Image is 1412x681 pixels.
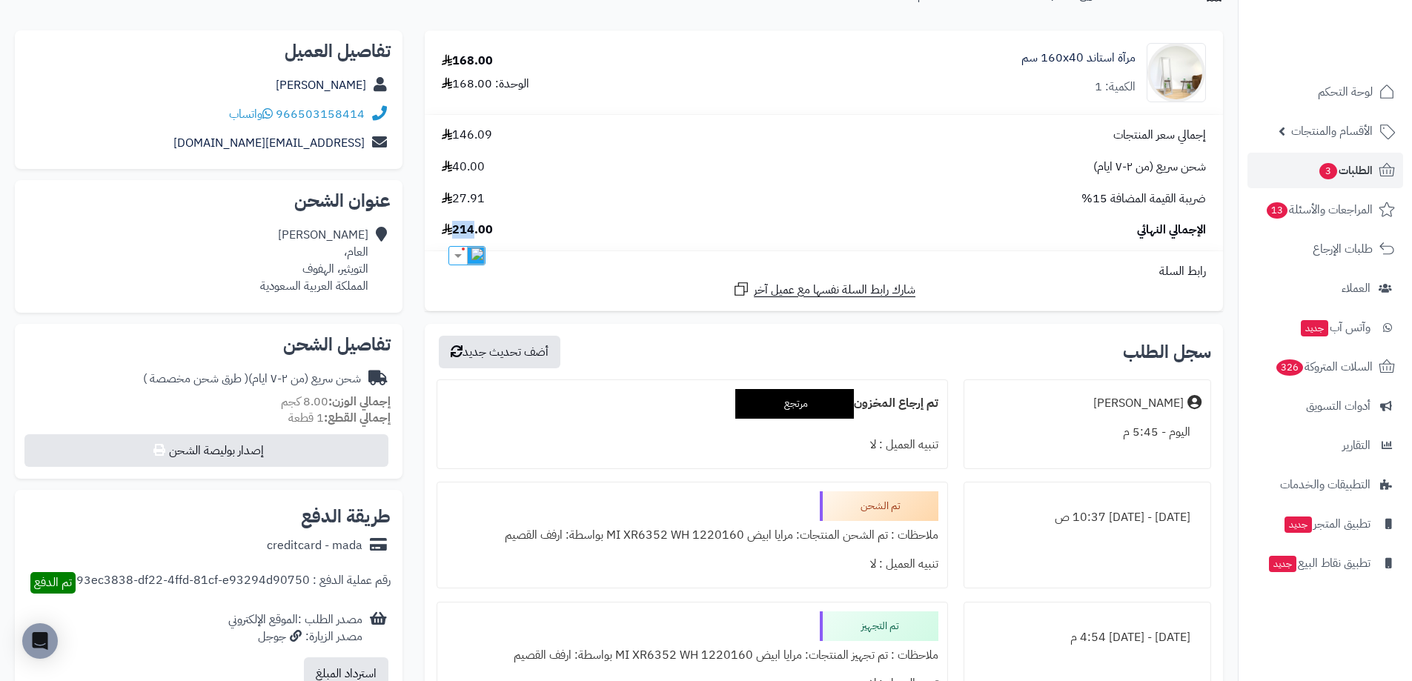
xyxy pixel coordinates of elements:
img: logo-2.png [1311,41,1398,73]
div: تم التجهيز [820,611,938,641]
span: التقارير [1342,435,1370,456]
span: 13 [1267,202,1287,219]
button: إصدار بوليصة الشحن [24,434,388,467]
span: الإجمالي النهائي [1137,222,1206,239]
div: تنبيه العميل : لا [446,431,938,459]
div: [PERSON_NAME] [1093,395,1184,412]
a: طلبات الإرجاع [1247,231,1403,267]
span: 146.09 [442,127,492,144]
span: 326 [1276,359,1303,376]
span: شارك رابط السلة نفسها مع عميل آخر [754,282,915,299]
a: مرآة استاند 160x40 سم [1021,50,1136,67]
span: الطلبات [1318,160,1373,181]
div: مرتجع [735,389,854,419]
small: 1 قطعة [288,409,391,427]
h2: تفاصيل الشحن [27,336,391,353]
span: أدوات التسويق [1306,396,1370,416]
span: المراجعات والأسئلة [1265,199,1373,220]
small: 8.00 كجم [281,393,391,411]
h2: عنوان الشحن [27,192,391,210]
div: [DATE] - [DATE] 10:37 ص [973,503,1201,532]
span: 3 [1319,163,1337,179]
a: التقارير [1247,428,1403,463]
a: أدوات التسويق [1247,388,1403,424]
div: تنبيه العميل : لا [446,550,938,579]
div: 168.00 [442,53,493,70]
span: تطبيق نقاط البيع [1267,553,1370,574]
div: مصدر الزيارة: جوجل [228,628,362,645]
div: Open Intercom Messenger [22,623,58,659]
span: شحن سريع (من ٢-٧ ايام) [1093,159,1206,176]
a: شارك رابط السلة نفسها مع عميل آخر [732,280,915,299]
h2: طريقة الدفع [301,508,391,525]
span: ( طرق شحن مخصصة ) [143,370,248,388]
div: مصدر الطلب :الموقع الإلكتروني [228,611,362,645]
span: جديد [1301,320,1328,336]
b: تم إرجاع المخزون [854,394,938,412]
h2: تفاصيل العميل [27,42,391,60]
div: تم الشحن [820,491,938,521]
h3: سجل الطلب [1123,343,1211,361]
a: العملاء [1247,270,1403,306]
a: الطلبات3 [1247,153,1403,188]
div: رقم عملية الدفع : 93ec3838-df22-4ffd-81cf-e93294d90750 [76,572,391,594]
div: رابط السلة [431,263,1217,280]
a: المراجعات والأسئلة13 [1247,192,1403,227]
span: التطبيقات والخدمات [1280,474,1370,495]
a: تطبيق المتجرجديد [1247,506,1403,542]
span: لوحة التحكم [1318,82,1373,102]
span: تطبيق المتجر [1283,514,1370,534]
a: [EMAIL_ADDRESS][DOMAIN_NAME] [173,134,365,152]
span: وآتس آب [1299,317,1370,338]
div: ملاحظات : تم تجهيز المنتجات: مرايا ابيض MI XR6352 WH 1220160 بواسطة: ارفف القصيم [446,641,938,670]
div: [PERSON_NAME] العام، التويثير، الهفوف المملكة العربية السعودية [260,227,368,294]
div: الوحدة: 168.00 [442,76,529,93]
a: 966503158414 [276,105,365,123]
span: ضريبة القيمة المضافة 15% [1081,190,1206,207]
span: إجمالي سعر المنتجات [1113,127,1206,144]
a: وآتس آبجديد [1247,310,1403,345]
span: 27.91 [442,190,485,207]
span: طلبات الإرجاع [1313,239,1373,259]
a: التطبيقات والخدمات [1247,467,1403,502]
span: تم الدفع [34,574,72,591]
a: لوحة التحكم [1247,74,1403,110]
div: اليوم - 5:45 م [973,418,1201,447]
div: creditcard - mada [267,537,362,554]
span: السلات المتروكة [1275,356,1373,377]
strong: إجمالي القطع: [324,409,391,427]
span: جديد [1285,516,1312,533]
div: ملاحظات : تم الشحن المنتجات: مرايا ابيض MI XR6352 WH 1220160 بواسطة: ارفف القصيم [446,521,938,550]
a: [PERSON_NAME] [276,76,366,94]
div: شحن سريع (من ٢-٧ ايام) [143,371,361,388]
div: الكمية: 1 [1095,79,1136,96]
a: تطبيق نقاط البيعجديد [1247,545,1403,581]
a: واتساب [229,105,273,123]
span: 40.00 [442,159,485,176]
strong: إجمالي الوزن: [328,393,391,411]
div: [DATE] - [DATE] 4:54 م [973,623,1201,652]
button: أضف تحديث جديد [439,336,560,368]
span: 214.00 [442,222,493,239]
img: c62a9f10e497b49eed697e3da4d3e3571643905760-WhatsApp%20Image%202022-02-03%20at%207.24.37%20PM-90x9... [1147,43,1205,102]
span: العملاء [1342,278,1370,299]
a: السلات المتروكة326 [1247,349,1403,385]
span: الأقسام والمنتجات [1291,121,1373,142]
span: جديد [1269,556,1296,572]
